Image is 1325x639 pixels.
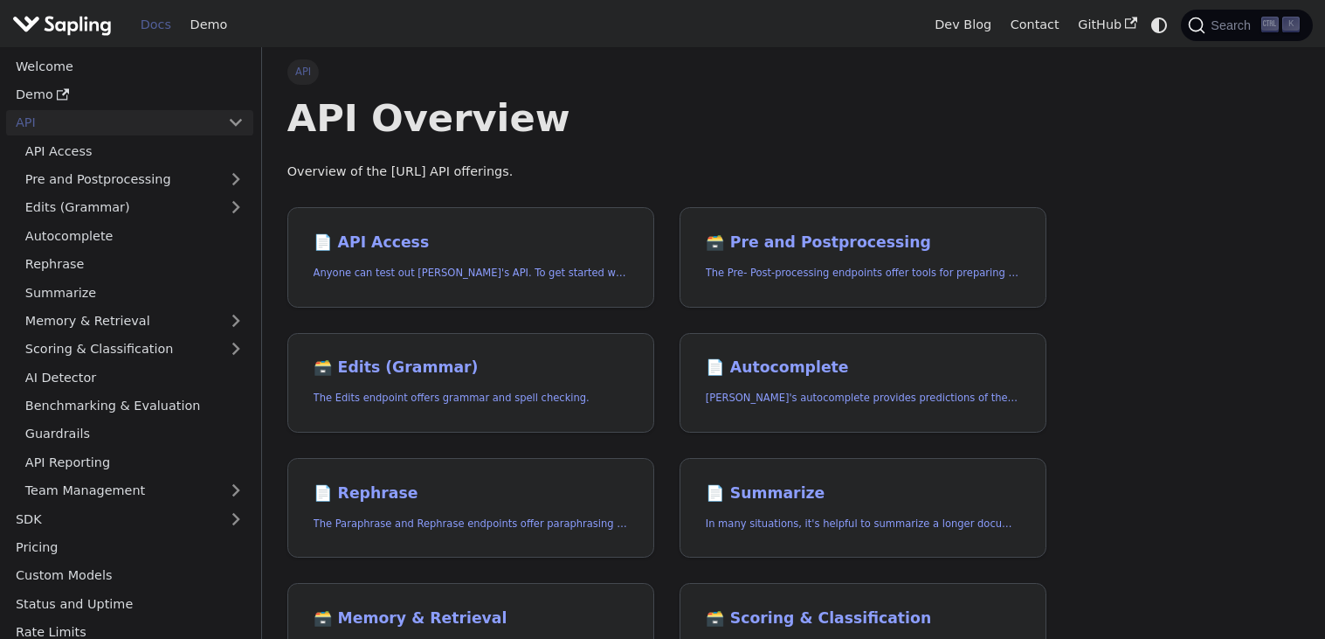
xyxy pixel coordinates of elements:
[1068,11,1146,38] a: GitHub
[181,11,237,38] a: Demo
[680,458,1046,559] a: 📄️ SummarizeIn many situations, it's helpful to summarize a longer document into a shorter, more ...
[12,12,118,38] a: Sapling.ai
[287,333,654,434] a: 🗃️ Edits (Grammar)The Edits endpoint offers grammar and spell checking.
[16,167,253,192] a: Pre and Postprocessing
[287,59,320,84] span: API
[314,265,629,281] p: Anyone can test out Sapling's API. To get started with the API, simply:
[6,591,253,616] a: Status and Uptime
[314,516,629,532] p: The Paraphrase and Rephrase endpoints offer paraphrasing for particular styles.
[287,458,654,559] a: 📄️ RephraseThe Paraphrase and Rephrase endpoints offer paraphrasing for particular styles.
[6,82,253,108] a: Demo
[680,207,1046,308] a: 🗃️ Pre and PostprocessingThe Pre- Post-processing endpoints offer tools for preparing your text d...
[1282,17,1300,32] kbd: K
[16,252,253,277] a: Rephrase
[925,11,1000,38] a: Dev Blog
[287,162,1047,183] p: Overview of the [URL] API offerings.
[218,110,253,135] button: Collapse sidebar category 'API'
[16,337,253,362] a: Scoring & Classification
[16,365,253,390] a: AI Detector
[16,223,253,248] a: Autocomplete
[314,609,629,629] h2: Memory & Retrieval
[6,563,253,588] a: Custom Models
[706,265,1021,281] p: The Pre- Post-processing endpoints offer tools for preparing your text data for ingestation as we...
[314,484,629,504] h2: Rephrase
[680,333,1046,434] a: 📄️ Autocomplete[PERSON_NAME]'s autocomplete provides predictions of the next few characters or words
[16,478,253,504] a: Team Management
[706,516,1021,532] p: In many situations, it's helpful to summarize a longer document into a shorter, more easily diges...
[16,138,253,163] a: API Access
[6,110,218,135] a: API
[16,195,253,220] a: Edits (Grammar)
[314,358,629,378] h2: Edits (Grammar)
[314,390,629,406] p: The Edits endpoint offers grammar and spell checking.
[6,53,253,79] a: Welcome
[16,393,253,419] a: Benchmarking & Evaluation
[287,207,654,308] a: 📄️ API AccessAnyone can test out [PERSON_NAME]'s API. To get started with the API, simply:
[6,506,218,531] a: SDK
[1147,12,1172,38] button: Switch between dark and light mode (currently system mode)
[706,233,1021,253] h2: Pre and Postprocessing
[706,484,1021,504] h2: Summarize
[16,280,253,305] a: Summarize
[706,358,1021,378] h2: Autocomplete
[1001,11,1069,38] a: Contact
[706,390,1021,406] p: Sapling's autocomplete provides predictions of the next few characters or words
[287,59,1047,84] nav: Breadcrumbs
[16,309,253,334] a: Memory & Retrieval
[12,12,112,38] img: Sapling.ai
[314,233,629,253] h2: API Access
[706,609,1021,629] h2: Scoring & Classification
[1205,18,1261,32] span: Search
[16,449,253,475] a: API Reporting
[1181,10,1312,41] button: Search (Ctrl+K)
[131,11,181,38] a: Docs
[6,535,253,560] a: Pricing
[16,421,253,447] a: Guardrails
[218,506,253,531] button: Expand sidebar category 'SDK'
[287,94,1047,142] h1: API Overview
